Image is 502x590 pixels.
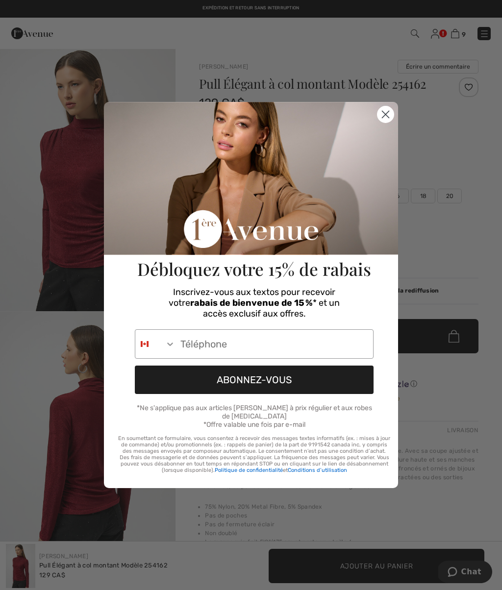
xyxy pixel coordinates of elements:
button: ABONNEZ-VOUS [135,366,374,394]
p: En soumettant ce formulaire, vous consentez à recevoir des messages textes informatifs (ex. : mis... [118,435,390,473]
button: Search Countries [135,330,176,358]
span: Inscrivez-vous aux textos pour recevoir votre * et un accès exclusif aux offres. [169,287,340,319]
img: Canada [141,340,149,348]
span: *Ne s'applique pas aux articles [PERSON_NAME] à prix régulier et aux robes de [MEDICAL_DATA] [137,404,372,420]
a: Politique de confidentialité [215,467,283,473]
a: Conditions d’utilisation [288,467,347,473]
span: Débloquez votre 15% de rabais [137,257,371,280]
span: rabais de bienvenue de 15 % [190,297,313,308]
input: Téléphone [176,330,373,358]
span: *Offre valable une fois par e-mail [203,420,305,429]
button: Close dialog [377,106,394,123]
span: Chat [23,7,43,16]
